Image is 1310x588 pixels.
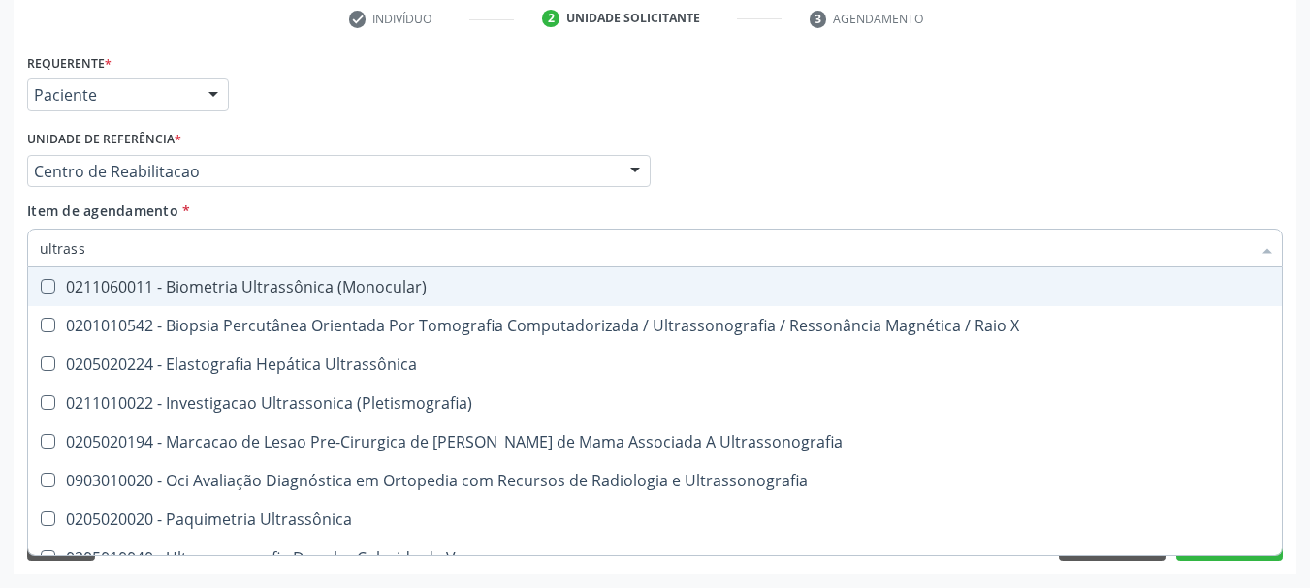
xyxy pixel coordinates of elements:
span: Paciente [34,85,189,105]
div: 0211010022 - Investigacao Ultrassonica (Pletismografia) [40,395,1270,411]
span: Centro de Reabilitacao [34,162,611,181]
div: 0205020020 - Paquimetria Ultrassônica [40,511,1270,527]
span: Item de agendamento [27,201,178,220]
div: 0205010040 - Ultrassonografia Doppler Colorido de Vasos [40,550,1270,566]
div: 0211060011 - Biometria Ultrassônica (Monocular) [40,279,1270,294]
input: Buscar por procedimentos [40,229,1251,267]
div: 0205020224 - Elastografia Hepática Ultrassônica [40,356,1270,372]
div: Unidade solicitante [566,10,700,27]
div: 0903010020 - Oci Avaliação Diagnóstica em Ortopedia com Recursos de Radiologia e Ultrassonografia [40,473,1270,488]
label: Requerente [27,48,112,78]
div: 0201010542 - Biopsia Percutânea Orientada Por Tomografia Computadorizada / Ultrassonografia / Res... [40,318,1270,333]
div: 2 [542,10,559,27]
label: Unidade de referência [27,125,181,155]
div: 0205020194 - Marcacao de Lesao Pre-Cirurgica de [PERSON_NAME] de Mama Associada A Ultrassonografia [40,434,1270,449]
